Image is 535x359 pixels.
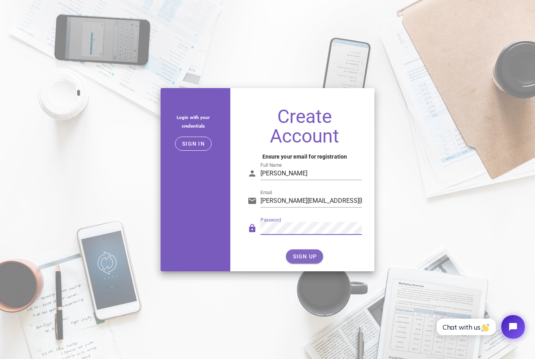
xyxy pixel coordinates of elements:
span: SIGN UP [292,253,317,260]
span: Sign in [182,141,205,147]
label: Email [260,190,272,196]
label: Password [260,217,281,223]
iframe: Tidio Chat [428,308,531,345]
h5: Login with your credentials [167,113,219,130]
button: SIGN UP [286,249,323,263]
button: Sign in [175,137,211,151]
h4: Ensure your email for registration [248,152,361,161]
h1: Create Account [248,107,361,146]
label: Full Name [260,162,282,168]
